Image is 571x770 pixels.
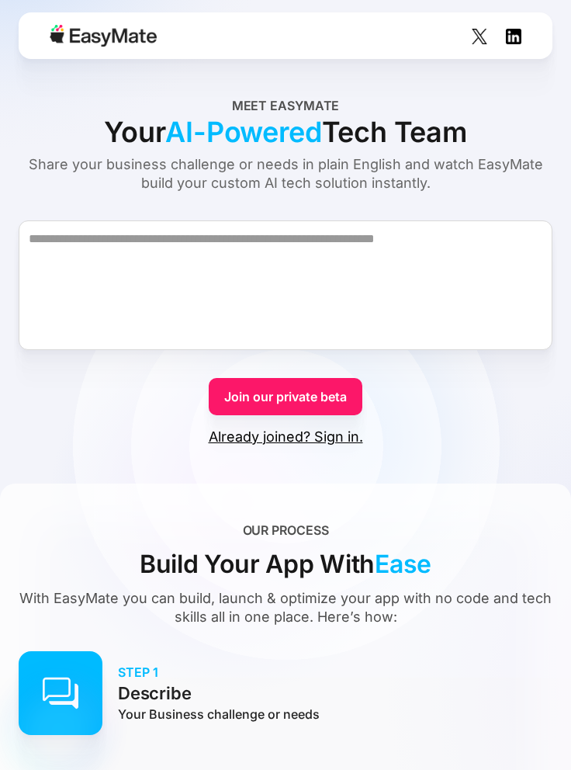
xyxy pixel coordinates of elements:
span: Ease [375,549,431,580]
img: Social Icon [506,29,521,44]
span: AI-Powered [165,115,321,149]
div: Meet EasyMate [232,96,340,115]
div: OUR PROCESS [243,521,329,539]
a: Already joined? Sign in. [209,428,363,446]
p: Your Business challenge or needs [118,705,320,723]
div: Share your business challenge or needs in plain English and watch EasyMate build your custom AI t... [19,155,552,192]
div: Your [104,115,466,149]
div: With EasyMate you can build, launch & optimize your app with no code and tech skills all in one p... [19,589,552,626]
p: Describe [118,682,191,705]
img: Easymate logo [50,25,157,47]
div: Build Your App With [140,549,431,580]
p: STEP 1 [118,663,157,682]
a: Join our private beta [209,378,362,415]
form: Form [19,192,552,446]
span: Tech Team [322,115,467,149]
img: Social Icon [472,29,487,44]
